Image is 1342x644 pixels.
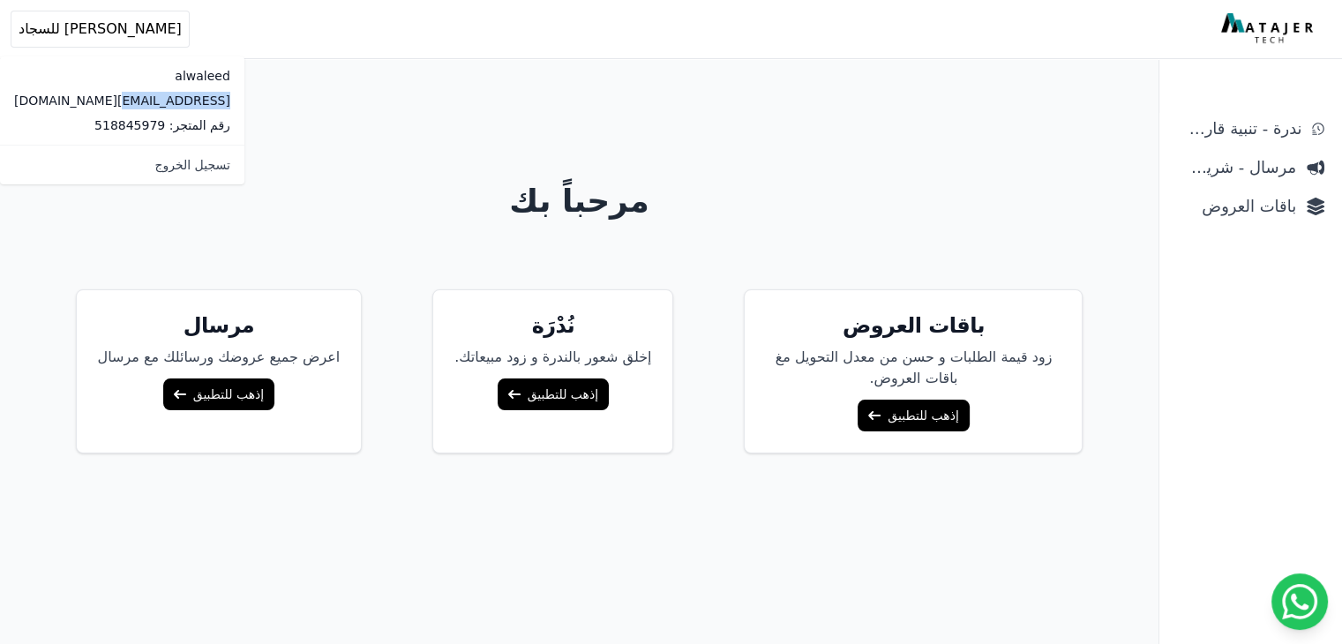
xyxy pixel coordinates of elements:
h5: مرسال [98,311,341,340]
p: alwaleed [14,67,230,85]
p: إخلق شعور بالندرة و زود مبيعاتك. [454,347,651,368]
span: ندرة - تنبية قارب علي النفاذ [1177,116,1301,141]
p: زود قيمة الطلبات و حسن من معدل التحويل مغ باقات العروض. [766,347,1061,389]
h1: مرحباً بك [15,183,1144,219]
a: إذهب للتطبيق [163,378,274,410]
span: مرسال - شريط دعاية [1177,155,1296,180]
p: [EMAIL_ADDRESS][DOMAIN_NAME] [14,92,230,109]
img: MatajerTech Logo [1221,13,1317,45]
span: [PERSON_NAME] للسجاد [19,19,182,40]
h5: باقات العروض [766,311,1061,340]
h5: نُدْرَة [454,311,651,340]
a: إذهب للتطبيق [498,378,609,410]
button: [PERSON_NAME] للسجاد [11,11,190,48]
span: باقات العروض [1177,194,1296,219]
p: رقم المتجر: 518845979 [14,116,230,134]
p: اعرض جميع عروضك ورسائلك مع مرسال [98,347,341,368]
a: إذهب للتطبيق [858,400,969,431]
